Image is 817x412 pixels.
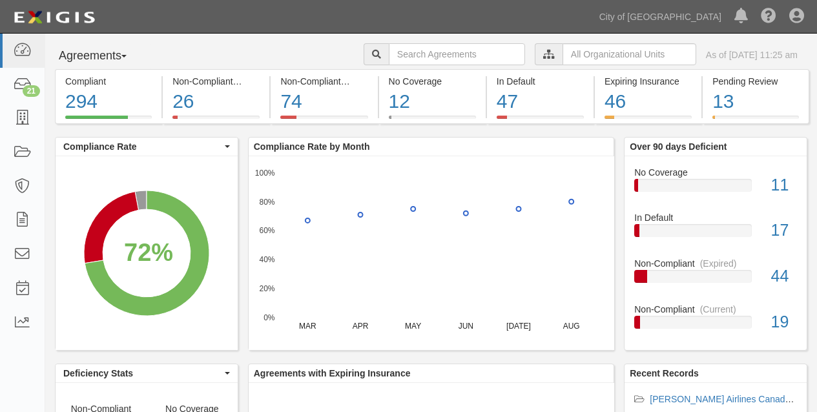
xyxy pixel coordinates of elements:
[56,138,238,156] button: Compliance Rate
[712,88,799,116] div: 13
[124,235,173,270] div: 72%
[65,75,152,88] div: Compliant
[259,197,274,206] text: 80%
[593,4,728,30] a: City of [GEOGRAPHIC_DATA]
[280,75,367,88] div: Non-Compliant (Expired)
[249,156,614,350] svg: A chart.
[625,303,807,316] div: Non-Compliant
[10,6,99,29] img: logo-5460c22ac91f19d4615b14bd174203de0afe785f0fc80cf4dbbc73dc1793850b.png
[63,140,222,153] span: Compliance Rate
[625,211,807,224] div: In Default
[625,257,807,270] div: Non-Compliant
[259,255,274,264] text: 40%
[379,116,486,126] a: No Coverage12
[706,48,798,61] div: As of [DATE] 11:25 am
[352,322,368,331] text: APR
[56,156,238,350] svg: A chart.
[271,116,377,126] a: Non-Compliant(Expired)74
[497,88,584,116] div: 47
[634,257,797,303] a: Non-Compliant(Expired)44
[264,313,275,322] text: 0%
[346,75,383,88] div: (Expired)
[458,322,473,331] text: JUN
[700,257,737,270] div: (Expired)
[703,116,809,126] a: Pending Review13
[280,88,367,116] div: 74
[389,43,525,65] input: Search Agreements
[634,303,797,339] a: Non-Compliant(Current)19
[595,116,701,126] a: Expiring Insurance46
[172,75,260,88] div: Non-Compliant (Current)
[634,166,797,212] a: No Coverage11
[487,116,594,126] a: In Default47
[761,9,776,25] i: Help Center - Complianz
[405,322,421,331] text: MAY
[65,88,152,116] div: 294
[563,322,579,331] text: AUG
[700,303,736,316] div: (Current)
[254,368,411,378] b: Agreements with Expiring Insurance
[255,168,275,177] text: 100%
[55,43,152,69] button: Agreements
[605,88,692,116] div: 46
[605,75,692,88] div: Expiring Insurance
[55,116,161,126] a: Compliant294
[23,85,40,97] div: 21
[634,211,797,257] a: In Default17
[238,75,274,88] div: (Current)
[712,75,799,88] div: Pending Review
[497,75,584,88] div: In Default
[389,88,476,116] div: 12
[63,367,222,380] span: Deficiency Stats
[563,43,696,65] input: All Organizational Units
[630,368,699,378] b: Recent Records
[761,174,807,197] div: 11
[506,322,531,331] text: [DATE]
[56,364,238,382] button: Deficiency Stats
[172,88,260,116] div: 26
[299,322,316,331] text: MAR
[630,141,727,152] b: Over 90 days Deficient
[625,166,807,179] div: No Coverage
[389,75,476,88] div: No Coverage
[259,226,274,235] text: 60%
[259,284,274,293] text: 20%
[761,219,807,242] div: 17
[761,311,807,334] div: 19
[163,116,269,126] a: Non-Compliant(Current)26
[254,141,370,152] b: Compliance Rate by Month
[761,265,807,288] div: 44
